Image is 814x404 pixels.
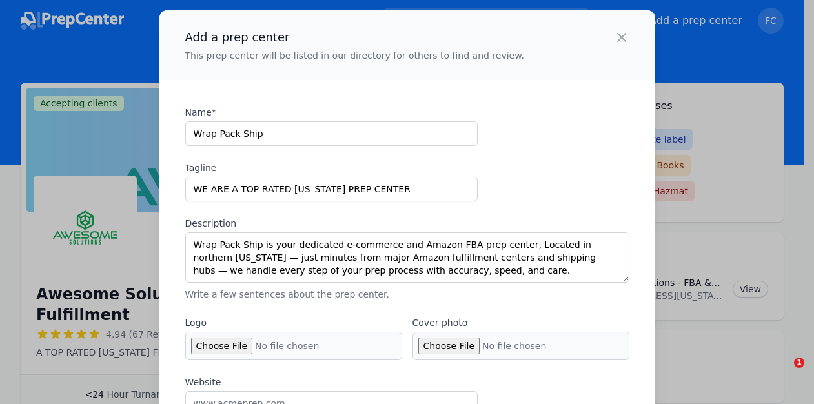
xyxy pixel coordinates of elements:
[185,376,478,389] label: Website
[185,217,629,230] label: Description
[185,28,524,46] h2: Add a prep center
[412,316,629,329] label: Cover photo
[185,121,478,146] input: ACME Prep
[185,177,478,201] input: We're the best in prep.
[185,232,629,283] textarea: Wrap Pack Ship is your dedicated e-commerce and Amazon FBA prep center, Located in northern [US_S...
[185,49,524,62] p: This prep center will be listed in our directory for others to find and review.
[185,106,478,119] label: Name*
[185,161,478,174] label: Tagline
[794,358,804,368] span: 1
[768,358,799,389] iframe: Intercom live chat
[185,316,402,329] label: Logo
[185,288,629,301] p: Write a few sentences about the prep center.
